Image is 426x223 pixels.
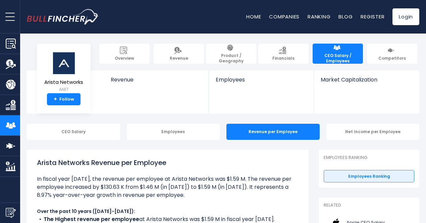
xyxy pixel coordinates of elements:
a: Home [246,13,261,20]
span: Competitors [378,56,406,61]
a: Go to homepage [27,9,99,24]
a: Market Capitalization [314,70,419,94]
div: Revenue per Employee [226,124,320,140]
a: Employees Ranking [324,170,414,183]
a: Register [361,13,384,20]
a: Companies [269,13,300,20]
div: Net Income per Employee [326,124,420,140]
div: Employees [127,124,220,140]
a: Login [392,8,419,25]
span: Employees [216,76,307,83]
b: Over the past 10 years ([DATE]-[DATE]): [37,208,135,215]
span: CEO Salary / Employees [316,53,360,63]
span: Financials [272,56,295,61]
a: Employees [209,70,313,94]
a: Revenue [154,44,204,64]
div: CEO Salary [27,124,120,140]
a: Blog [338,13,353,20]
a: +Follow [47,93,81,105]
strong: + [54,96,57,102]
p: Employees Ranking [324,155,414,161]
a: Overview [99,44,150,64]
h1: Arista Networks Revenue per Employee [37,158,299,168]
span: Arista Networks [44,79,83,85]
span: Revenue [170,56,188,61]
a: Financials [258,44,309,64]
span: Revenue [111,76,202,83]
a: CEO Salary / Employees [313,44,363,64]
a: Competitors [367,44,417,64]
li: In fiscal year [DATE], the revenue per employee at Arista Networks was $1.59 M. The revenue per e... [37,175,299,199]
a: Product / Geography [206,44,256,64]
span: Market Capitalization [321,76,412,83]
span: Overview [115,56,134,61]
small: ANET [44,87,83,93]
a: Revenue [104,70,209,94]
span: Product / Geography [209,53,253,63]
b: The Highest revenue per employee [44,215,139,223]
a: Ranking [308,13,330,20]
img: bullfincher logo [27,9,99,24]
p: Related [324,203,414,208]
a: Arista Networks ANET [44,52,84,94]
